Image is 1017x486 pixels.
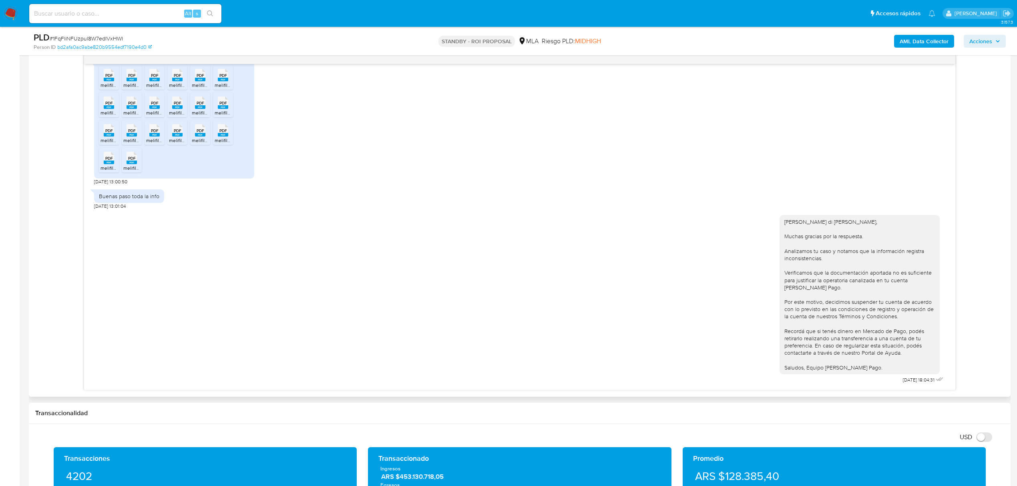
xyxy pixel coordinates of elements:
[128,156,136,161] span: PDF
[105,128,113,133] span: PDF
[151,100,159,106] span: PDF
[192,137,266,144] span: melifile8673864042074667491.pdf
[219,128,227,133] span: PDF
[1001,19,1013,25] span: 3.157.3
[169,137,239,144] span: melifile610906748631489612.pdf
[151,73,159,78] span: PDF
[197,73,204,78] span: PDF
[123,137,198,144] span: melifile7829073192552422569.pdf
[174,100,181,106] span: PDF
[955,10,1000,17] p: ludmila.lanatti@mercadolibre.com
[215,109,287,116] span: melifile3372377710702977293.pdf
[105,100,113,106] span: PDF
[215,137,289,144] span: melifile405922528854496505.pdf
[197,128,204,133] span: PDF
[100,165,174,171] span: melifile784066449402832855.pdf
[174,73,181,78] span: PDF
[169,109,245,116] span: melifile5273056354435698957.pdf
[146,137,219,144] span: melifile2610930527841049774.pdf
[215,82,287,88] span: melifile8650100791074656931.pdf
[969,35,992,48] span: Acciones
[35,409,1004,417] h1: Transaccionalidad
[876,9,921,18] span: Accesos rápidos
[94,203,126,209] span: [DATE] 13:01:04
[196,10,198,17] span: s
[575,36,601,46] span: MIDHIGH
[900,35,949,48] b: AML Data Collector
[438,36,515,47] p: STANDBY - ROI PROPOSAL
[34,44,56,51] b: Person ID
[94,179,127,185] span: [DATE] 13:00:50
[219,73,227,78] span: PDF
[929,10,935,17] a: Notificaciones
[903,377,935,383] span: [DATE] 18:04:31
[128,100,136,106] span: PDF
[1003,9,1011,18] a: Salir
[964,35,1006,48] button: Acciones
[29,8,221,19] input: Buscar usuario o caso...
[99,193,159,200] div: Buenas paso toda la info
[100,137,177,144] span: melifile6903034954206804920.pdf
[123,82,196,88] span: melifile6371421975104688949.pdf
[146,82,216,88] span: melifile110957760568455165.pdf
[123,109,196,116] span: melifile6952346221173437139.pdf
[197,100,204,106] span: PDF
[192,82,268,88] span: melifile5949858606579448444.pdf
[128,73,136,78] span: PDF
[174,128,181,133] span: PDF
[192,109,265,116] span: melifile782655255252825978.pdf
[57,44,152,51] a: bd2afa0ac9abe820b9554edf7190e4d0
[219,100,227,106] span: PDF
[146,109,221,116] span: melifile4501468440242886749.pdf
[123,165,198,171] span: melifile2763588024288773841.pdf
[34,31,50,44] b: PLD
[894,35,954,48] button: AML Data Collector
[518,37,539,46] div: MLA
[105,156,113,161] span: PDF
[542,37,601,46] span: Riesgo PLD:
[784,218,935,371] div: [PERSON_NAME] di [PERSON_NAME], Muchas gracias por la respuesta. Analizamos tu caso y notamos que...
[169,82,244,88] span: melifile2782358020081856473.pdf
[151,128,159,133] span: PDF
[185,10,191,17] span: Alt
[128,128,136,133] span: PDF
[50,34,123,42] span: # 1FqFliNFUzpul8W7edIVxHWI
[100,82,176,88] span: melifile2526238563745605767.pdf
[100,109,175,116] span: melifile3331974257397832032.pdf
[105,73,113,78] span: PDF
[202,8,218,19] button: search-icon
